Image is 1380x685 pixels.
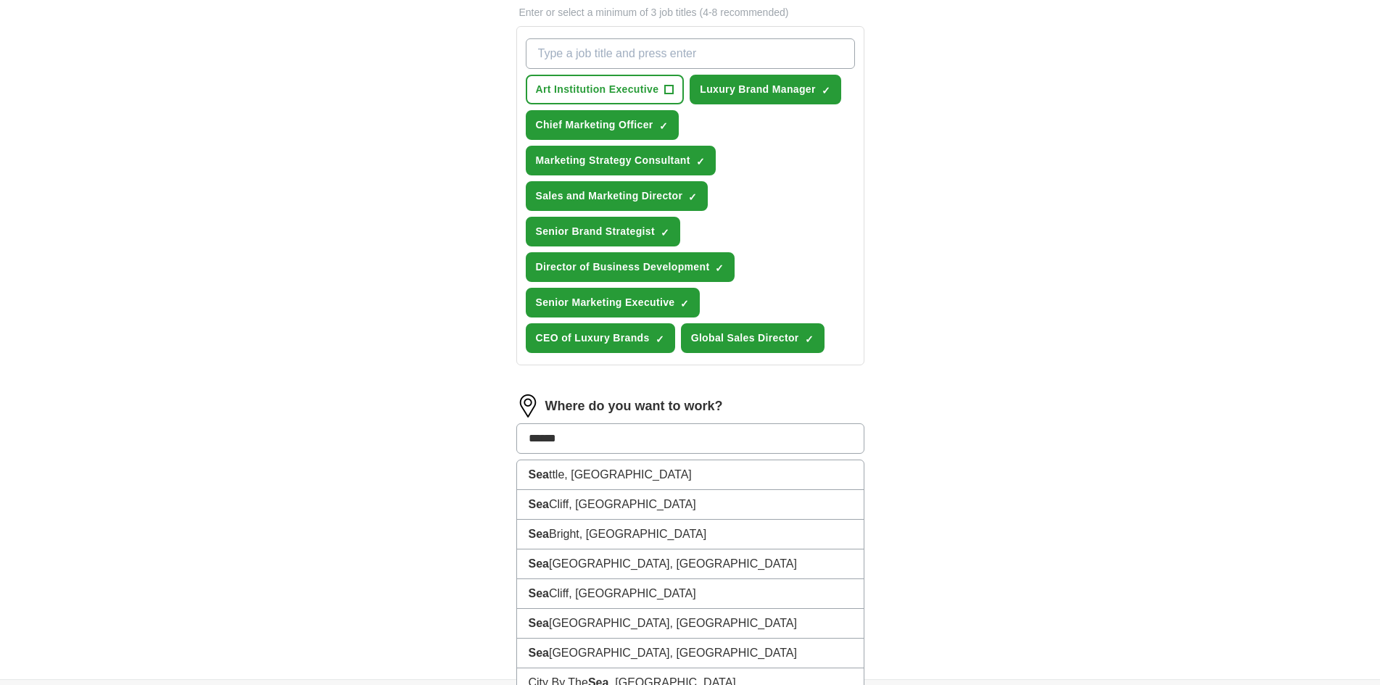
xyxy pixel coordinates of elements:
[526,252,735,282] button: Director of Business Development✓
[529,647,549,659] strong: Sea
[656,333,664,345] span: ✓
[526,181,708,211] button: Sales and Marketing Director✓
[700,82,815,97] span: Luxury Brand Manager
[526,288,701,317] button: Senior Marketing Executive✓
[536,260,710,275] span: Director of Business Development
[680,298,689,310] span: ✓
[517,579,864,609] li: Cliff, [GEOGRAPHIC_DATA]
[529,587,549,599] strong: Sea
[536,188,683,204] span: Sales and Marketing Director
[526,323,675,353] button: CEO of Luxury Brands✓
[715,262,724,274] span: ✓
[536,153,690,168] span: Marketing Strategy Consultant
[526,146,716,175] button: Marketing Strategy Consultant✓
[516,394,540,418] img: location.png
[526,110,679,140] button: Chief Marketing Officer✓
[526,38,855,69] input: Type a job title and press enter
[529,557,549,570] strong: Sea
[517,490,864,520] li: Cliff, [GEOGRAPHIC_DATA]
[526,217,680,246] button: Senior Brand Strategist✓
[536,82,659,97] span: Art Institution Executive
[526,75,685,104] button: Art Institution Executive
[536,295,675,310] span: Senior Marketing Executive
[517,520,864,549] li: Bright, [GEOGRAPHIC_DATA]
[529,528,549,540] strong: Sea
[536,224,655,239] span: Senior Brand Strategist
[681,323,825,353] button: Global Sales Director✓
[688,191,697,203] span: ✓
[690,75,840,104] button: Luxury Brand Manager✓
[696,156,705,167] span: ✓
[659,120,668,132] span: ✓
[529,468,549,481] strong: Sea
[661,227,669,238] span: ✓
[517,549,864,579] li: [GEOGRAPHIC_DATA], [GEOGRAPHIC_DATA]
[536,117,653,133] span: Chief Marketing Officer
[822,85,830,96] span: ✓
[545,397,723,416] label: Where do you want to work?
[529,498,549,510] strong: Sea
[517,609,864,639] li: [GEOGRAPHIC_DATA], [GEOGRAPHIC_DATA]
[691,331,799,346] span: Global Sales Director
[517,460,864,490] li: ttle, [GEOGRAPHIC_DATA]
[805,333,814,345] span: ✓
[516,5,864,20] p: Enter or select a minimum of 3 job titles (4-8 recommended)
[529,617,549,629] strong: Sea
[536,331,650,346] span: CEO of Luxury Brands
[517,639,864,668] li: [GEOGRAPHIC_DATA], [GEOGRAPHIC_DATA]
